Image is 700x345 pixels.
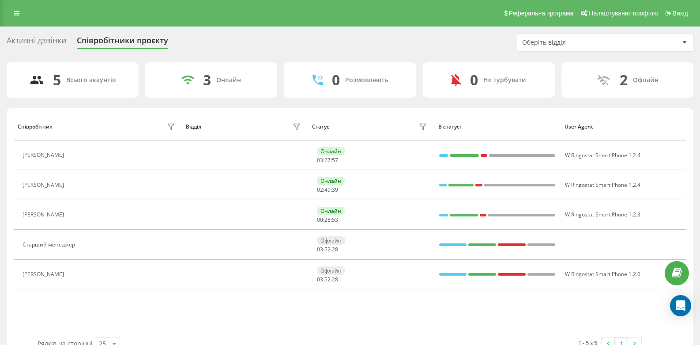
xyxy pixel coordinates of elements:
[23,152,66,158] div: [PERSON_NAME]
[633,76,659,84] div: Офлайн
[317,216,323,224] span: 00
[23,242,77,248] div: Старший менеджер
[317,187,338,193] div: : :
[203,72,211,88] div: 3
[317,156,323,164] span: 03
[324,156,331,164] span: 27
[483,76,526,84] div: Не турбувати
[317,246,323,253] span: 03
[332,72,340,88] div: 0
[620,72,628,88] div: 2
[53,72,61,88] div: 5
[509,10,574,17] span: Реферальна програма
[23,182,66,188] div: [PERSON_NAME]
[317,207,345,215] div: Онлайн
[332,156,338,164] span: 57
[23,271,66,277] div: [PERSON_NAME]
[324,216,331,224] span: 28
[18,124,53,130] div: Співробітник
[565,211,640,218] span: W Ringostat Smart Phone 1.2.3
[317,276,323,283] span: 03
[312,124,329,130] div: Статус
[438,124,556,130] div: В статусі
[317,266,345,275] div: Офлайн
[23,212,66,218] div: [PERSON_NAME]
[522,39,628,46] div: Оберіть відділ
[7,36,66,49] div: Активні дзвінки
[317,157,338,163] div: : :
[317,147,345,155] div: Онлайн
[673,10,688,17] span: Вихід
[317,177,345,185] div: Онлайн
[324,246,331,253] span: 52
[317,277,338,283] div: : :
[317,236,345,245] div: Офлайн
[186,124,201,130] div: Відділ
[470,72,478,88] div: 0
[332,246,338,253] span: 28
[565,270,640,278] span: W Ringostat Smart Phone 1.2.0
[670,295,691,316] div: Open Intercom Messenger
[332,216,338,224] span: 53
[345,76,388,84] div: Розмовляють
[324,276,331,283] span: 52
[565,181,640,189] span: W Ringostat Smart Phone 1.2.4
[317,186,323,193] span: 02
[324,186,331,193] span: 49
[332,276,338,283] span: 28
[216,76,241,84] div: Онлайн
[317,217,338,223] div: : :
[66,76,116,84] div: Всього акаунтів
[565,152,640,159] span: W Ringostat Smart Phone 1.2.4
[77,36,168,49] div: Співробітники проєкту
[317,246,338,253] div: : :
[332,186,338,193] span: 39
[565,124,682,130] div: User Agent
[589,10,658,17] span: Налаштування профілю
